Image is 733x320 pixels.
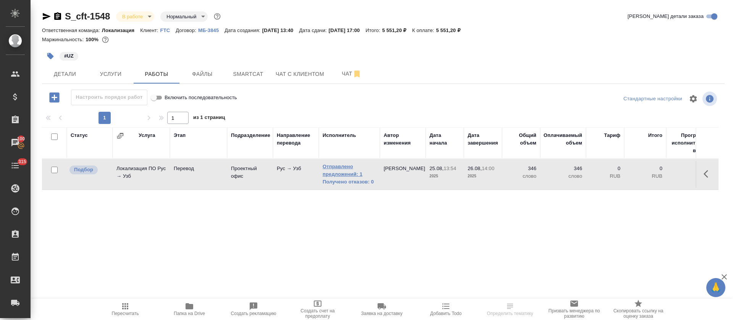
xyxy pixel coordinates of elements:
[670,132,704,154] div: Прогресс исполнителя в SC
[174,132,186,139] div: Этап
[290,308,345,319] span: Создать счет на предоплату
[506,165,536,172] p: 346
[622,93,684,105] div: split button
[102,27,140,33] p: Локализация
[160,27,176,33] a: FTC
[193,113,225,124] span: из 1 страниц
[684,90,702,108] span: Настроить таблицу
[139,132,155,139] div: Услуга
[53,12,62,21] button: Скопировать ссылку
[468,166,482,171] p: 26.08,
[604,132,620,139] div: Тариф
[160,27,176,33] p: FTC
[273,161,319,188] td: Рус → Узб
[590,172,620,180] p: RUB
[277,132,315,147] div: Направление перевода
[468,172,498,180] p: 2025
[544,132,582,147] div: Оплачиваемый объем
[709,280,722,296] span: 🙏
[116,11,154,22] div: В работе
[365,27,382,33] p: Итого:
[65,11,110,21] a: S_cft-1548
[174,311,205,316] span: Папка на Drive
[2,133,29,152] a: 100
[429,166,444,171] p: 25.08,
[160,11,208,22] div: В работе
[212,11,222,21] button: Доп статусы указывают на важность/срочность заказа
[47,69,83,79] span: Детали
[323,132,356,139] div: Исполнитель
[44,90,65,105] button: Добавить работу
[382,27,412,33] p: 5 551,20 ₽
[429,172,460,180] p: 2025
[113,161,170,188] td: Локализация ПО Рус → Узб
[699,165,717,183] button: Здесь прячутся важные кнопки
[74,166,93,174] p: Подбор
[542,299,606,320] button: Призвать менеджера по развитию
[276,69,324,79] span: Чат с клиентом
[478,299,542,320] button: Определить тематику
[140,27,160,33] p: Клиент:
[157,299,221,320] button: Папка на Drive
[116,132,124,140] button: Сгруппировать
[14,158,31,166] span: 315
[323,178,376,186] a: Получено отказов: 0
[628,13,704,20] span: [PERSON_NAME] детали заказа
[487,311,533,316] span: Определить тематику
[468,132,498,147] div: Дата завершения
[429,132,460,147] div: Дата начала
[547,308,602,319] span: Призвать менеджера по развитию
[361,311,402,316] span: Заявка на доставку
[231,311,276,316] span: Создать рекламацию
[64,52,74,60] p: #UZ
[430,311,462,316] span: Добавить Todo
[590,165,620,172] p: 0
[706,278,725,297] button: 🙏
[384,132,422,147] div: Автор изменения
[165,94,237,101] span: Включить последовательность
[436,27,466,33] p: 5 551,20 ₽
[352,69,362,79] svg: Отписаться
[42,12,51,21] button: Скопировать ссылку для ЯМессенджера
[412,27,436,33] p: К оплате:
[164,13,199,20] button: Нормальный
[380,161,426,188] td: [PERSON_NAME]
[112,311,139,316] span: Пересчитать
[42,48,59,64] button: Добавить тэг
[286,299,350,320] button: Создать счет на предоплату
[174,165,223,172] p: Перевод
[482,166,494,171] p: 14:00
[92,69,129,79] span: Услуги
[444,166,456,171] p: 13:54
[13,135,30,143] span: 100
[224,27,262,33] p: Дата создания:
[42,27,102,33] p: Ответственная команда:
[138,69,175,79] span: Работы
[176,27,198,33] p: Договор:
[606,299,670,320] button: Скопировать ссылку на оценку заказа
[350,299,414,320] button: Заявка на доставку
[329,27,366,33] p: [DATE] 17:00
[414,299,478,320] button: Добавить Todo
[648,132,662,139] div: Итого
[262,27,299,33] p: [DATE] 13:40
[93,299,157,320] button: Пересчитать
[221,299,286,320] button: Создать рекламацию
[198,27,224,33] p: МБ-3845
[86,37,100,42] p: 100%
[2,156,29,175] a: 315
[544,172,582,180] p: слово
[120,13,145,20] button: В работе
[628,172,662,180] p: RUB
[231,132,270,139] div: Подразделение
[69,165,109,175] div: Можно подбирать исполнителей
[100,35,110,45] button: 0.00 RUB;
[227,161,273,188] td: Проектный офис
[299,27,328,33] p: Дата сдачи:
[323,163,376,178] a: Отправлено предложений: 1
[544,165,582,172] p: 346
[184,69,221,79] span: Файлы
[230,69,266,79] span: Smartcat
[506,132,536,147] div: Общий объем
[628,165,662,172] p: 0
